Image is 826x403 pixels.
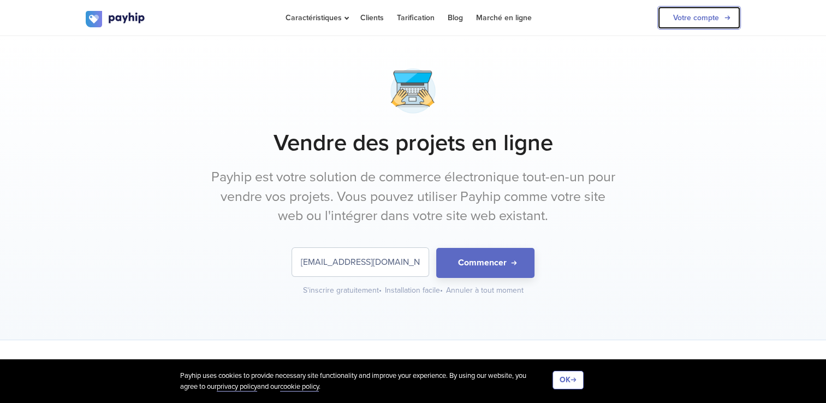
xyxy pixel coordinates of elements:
[436,248,534,278] button: Commencer
[385,63,441,118] img: macbook-typing-2-hej2fsgvy3lux6ii1y2exr.png
[552,371,584,389] button: OK
[385,285,444,296] div: Installation facile
[446,285,524,296] div: Annuler à tout moment
[440,286,443,295] span: •
[180,371,552,392] div: Payhip uses cookies to provide necessary site functionality and improve your experience. By using...
[286,13,347,22] span: Caractéristiques
[209,168,618,226] p: Payhip est votre solution de commerce électronique tout-en-un pour vendre vos projets. Vous pouve...
[86,11,146,27] img: logo.svg
[379,286,382,295] span: •
[86,129,741,157] h1: Vendre des projets en ligne
[280,382,319,392] a: cookie policy
[292,248,429,276] input: Saisissez votre adresse électronique
[217,382,257,392] a: privacy policy
[657,6,741,29] a: Votre compte
[303,285,383,296] div: S'inscrire gratuitement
